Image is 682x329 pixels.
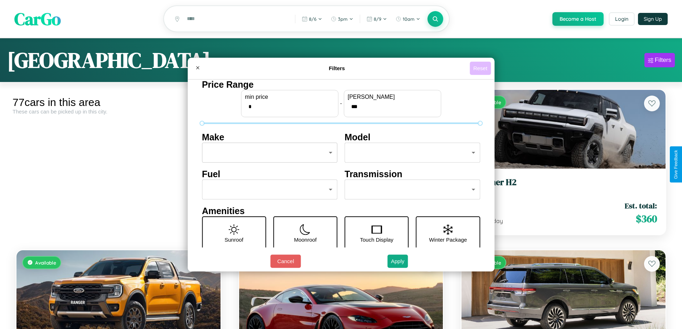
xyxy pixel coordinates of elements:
[429,235,467,245] p: Winter Package
[644,53,675,67] button: Filters
[609,13,634,25] button: Login
[403,16,415,22] span: 10am
[327,13,357,25] button: 3pm
[655,57,671,64] div: Filters
[202,206,480,216] h4: Amenities
[488,217,503,224] span: / day
[392,13,424,25] button: 10am
[374,16,381,22] span: 8 / 9
[294,235,316,245] p: Moonroof
[204,65,470,71] h4: Filters
[360,235,393,245] p: Touch Display
[35,260,56,266] span: Available
[387,255,408,268] button: Apply
[340,98,342,108] p: -
[552,12,604,26] button: Become a Host
[363,13,391,25] button: 8/9
[7,45,211,75] h1: [GEOGRAPHIC_DATA]
[309,16,316,22] span: 8 / 6
[338,16,348,22] span: 3pm
[345,132,480,142] h4: Model
[348,94,437,100] label: [PERSON_NAME]
[13,96,224,108] div: 77 cars in this area
[638,13,668,25] button: Sign Up
[625,200,657,211] span: Est. total:
[270,255,301,268] button: Cancel
[470,62,491,75] button: Reset
[673,150,678,179] div: Give Feedback
[224,235,243,245] p: Sunroof
[14,7,61,31] span: CarGo
[202,169,338,179] h4: Fuel
[636,212,657,226] span: $ 360
[202,79,480,90] h4: Price Range
[13,108,224,115] div: These cars can be picked up in this city.
[202,132,338,142] h4: Make
[245,94,334,100] label: min price
[470,177,657,195] a: Hummer H22022
[470,177,657,188] h3: Hummer H2
[345,169,480,179] h4: Transmission
[298,13,326,25] button: 8/6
